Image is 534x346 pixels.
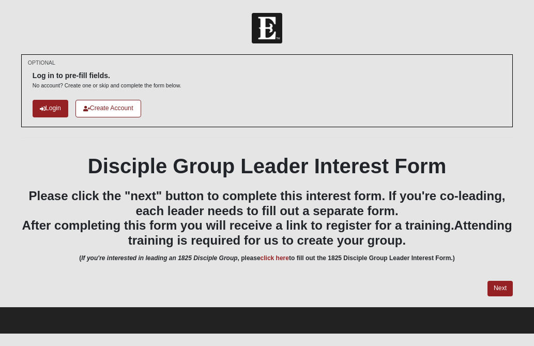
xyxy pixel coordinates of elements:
b: Disciple Group Leader Interest Form [88,155,447,177]
span: Attending training is required for us to create your group. [128,218,512,247]
p: No account? Create one or skip and complete the form below. [33,82,181,89]
i: If you're interested in leading an 1825 Disciple Group [81,254,237,262]
img: Church of Eleven22 Logo [252,13,282,43]
small: OPTIONAL [28,59,55,67]
h3: Please click the "next" button to complete this interest form. If you're co-leading, each leader ... [21,189,513,248]
a: click here [261,254,289,262]
h6: Log in to pre-fill fields. [33,71,181,80]
a: Next [487,281,513,296]
a: Login [33,100,68,117]
a: Create Account [75,100,141,117]
h6: ( , please to fill out the 1825 Disciple Group Leader Interest Form.) [21,254,513,262]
